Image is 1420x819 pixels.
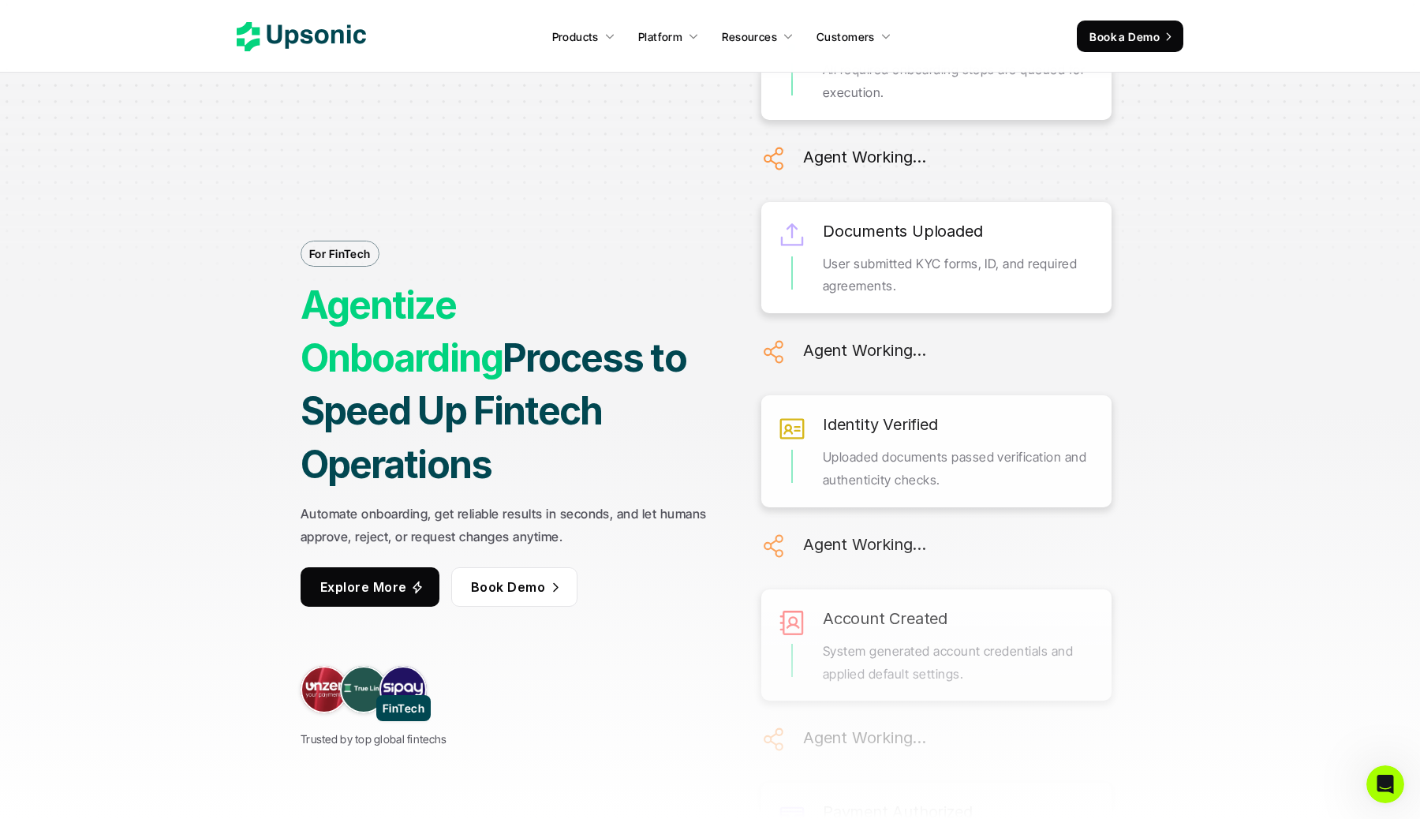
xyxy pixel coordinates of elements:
[301,282,503,381] strong: Agentize Onboarding
[823,411,938,438] h6: Identity Verified
[816,28,875,45] p: Customers
[309,245,371,262] p: For FinTech
[823,605,947,632] h6: Account Created
[1366,765,1404,803] iframe: Intercom live chat
[320,576,407,599] p: Explore More
[823,218,982,245] h6: Documents Uploaded
[301,729,447,749] p: Trusted by top global fintechs
[471,576,545,599] p: Book Demo
[722,28,777,45] p: Resources
[803,144,926,170] h6: Agent Working...
[823,446,1096,492] p: Uploaded documents passed verification and authenticity checks.
[301,567,439,607] a: Explore More
[383,700,424,716] p: FinTech
[823,252,1096,298] p: User submitted KYC forms, ID, and required agreements.
[803,724,926,751] h6: Agent Working...
[301,335,693,487] strong: Process to Speed Up Fintech Operations
[823,640,1096,686] p: System generated account credentials and applied default settings.
[803,531,926,558] h6: Agent Working...
[1089,28,1160,45] p: Book a Demo
[451,567,577,607] a: Book Demo
[823,58,1096,104] p: All required onboarding steps are queued for execution.
[638,28,682,45] p: Platform
[552,28,599,45] p: Products
[803,337,926,364] h6: Agent Working...
[543,22,625,50] a: Products
[301,506,710,544] strong: Automate onboarding, get reliable results in seconds, and let humans approve, reject, or request ...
